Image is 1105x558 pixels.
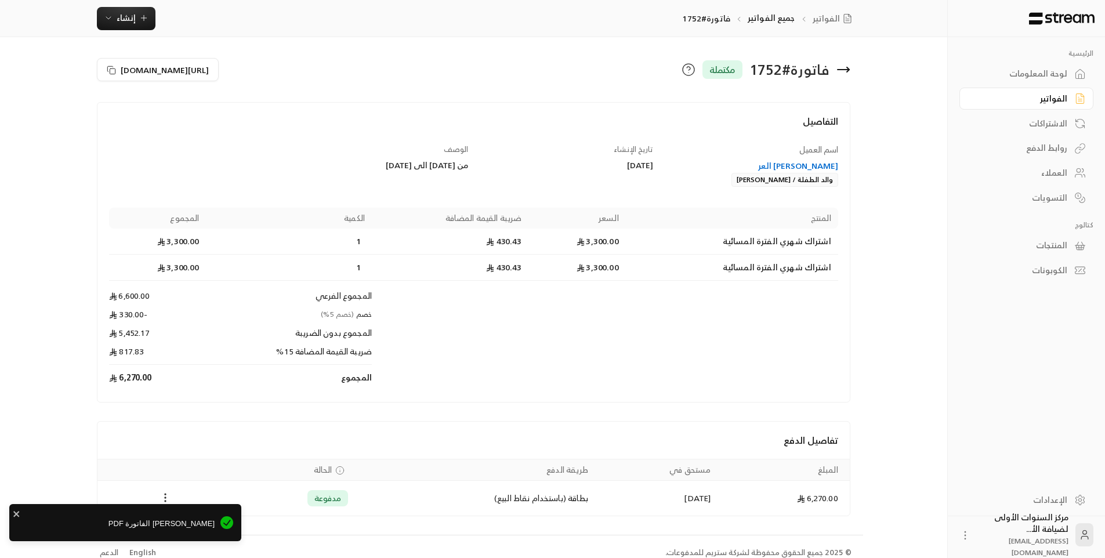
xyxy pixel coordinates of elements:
div: والد الطفلة / [PERSON_NAME] [731,173,838,187]
th: المنتج [626,208,838,229]
td: -330.00 [109,309,206,327]
th: طريقة الدفع [355,459,595,481]
div: الاشتراكات [974,118,1067,129]
span: تاريخ الإنشاء [614,143,653,156]
th: الكمية [206,208,372,229]
span: الحالة [314,464,332,476]
div: لوحة المعلومات [974,68,1067,79]
th: المبلغ [718,459,849,481]
span: مدفوعة [314,492,342,504]
h4: التفاصيل [109,114,838,140]
th: السعر [529,208,626,229]
a: جميع الفواتير [748,10,795,25]
span: مكتملة [709,63,736,77]
div: الإعدادات [974,494,1067,506]
td: 6,270.00 [109,365,206,390]
img: Logo [1028,12,1096,25]
table: Payments [97,459,850,516]
span: إنشاء [117,10,136,25]
span: [URL][DOMAIN_NAME] [121,64,209,76]
a: الفواتير [813,13,857,24]
td: [DATE] [595,481,718,516]
td: 3,300.00 [529,255,626,281]
td: ضريبة القيمة المضافة 15% [206,346,372,365]
a: المنتجات [959,234,1093,257]
span: الوصف [444,143,468,156]
p: الرئيسية [959,49,1093,58]
td: المجموع [206,365,372,390]
td: 3,300.00 [109,255,206,281]
a: الكوبونات [959,259,1093,282]
p: كتالوج [959,220,1093,230]
td: المجموع الفرعي [206,281,372,309]
td: 817.83 [109,346,206,365]
button: [URL][DOMAIN_NAME] [97,58,219,81]
td: 5,452.17 [109,327,206,346]
div: مركز السنوات الأولى لضيافة الأ... [978,512,1068,558]
td: خصم [206,309,372,327]
td: اشتراك شهري الفترة المسائية [626,255,838,281]
a: الفواتير [959,88,1093,110]
td: 3,300.00 [529,229,626,255]
a: الاشتراكات [959,112,1093,135]
div: روابط الدفع [974,142,1067,154]
a: العملاء [959,162,1093,184]
div: فاتورة # 1752 [749,60,829,79]
div: الكوبونات [974,264,1067,276]
span: اسم العميل [799,142,838,157]
td: 430.43 [372,255,529,281]
a: الإعدادات [959,488,1093,511]
td: اشتراك شهري الفترة المسائية [626,229,838,255]
span: [PERSON_NAME] الفاتورة PDF [17,518,215,530]
a: [PERSON_NAME] العروالد الطفلة / [PERSON_NAME] [664,160,838,186]
a: روابط الدفع [959,137,1093,160]
div: التسويات [974,192,1067,204]
table: Products [109,208,838,390]
td: المجموع بدون الضريبة [206,327,372,346]
button: إنشاء [97,7,155,30]
a: لوحة المعلومات [959,63,1093,85]
span: 1 [353,262,365,273]
nav: breadcrumb [682,12,856,24]
p: فاتورة#1752 [682,13,730,24]
td: 6,270.00 [718,481,849,516]
div: الفواتير [974,93,1067,104]
div: [PERSON_NAME] العر [664,160,838,172]
a: التسويات [959,186,1093,209]
div: المنتجات [974,240,1067,251]
td: 3,300.00 [109,229,206,255]
span: 1 [353,235,365,247]
div: [DATE] [479,160,653,171]
span: (خصم 5%) [321,308,354,320]
h4: تفاصيل الدفع [109,433,838,447]
div: من [DATE] الى [DATE] [109,160,468,171]
th: مستحق في [595,459,718,481]
td: 430.43 [372,229,529,255]
button: close [13,508,21,519]
td: 6,600.00 [109,281,206,309]
div: العملاء [974,167,1067,179]
th: ضريبة القيمة المضافة [372,208,529,229]
td: بطاقة (باستخدام نقاط البيع) [355,481,595,516]
th: المجموع [109,208,206,229]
